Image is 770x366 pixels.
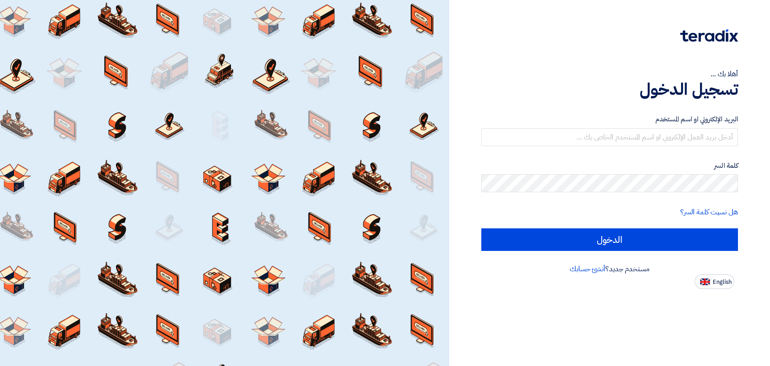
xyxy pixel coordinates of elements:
[680,207,738,218] a: هل نسيت كلمة السر؟
[713,279,732,285] span: English
[700,278,710,285] img: en-US.png
[481,264,738,274] div: مستخدم جديد؟
[680,29,738,42] img: Teradix logo
[695,274,734,289] button: English
[481,79,738,99] h1: تسجيل الدخول
[481,161,738,171] label: كلمة السر
[481,228,738,251] input: الدخول
[481,114,738,125] label: البريد الإلكتروني او اسم المستخدم
[570,264,605,274] a: أنشئ حسابك
[481,69,738,79] div: أهلا بك ...
[481,128,738,146] input: أدخل بريد العمل الإلكتروني او اسم المستخدم الخاص بك ...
